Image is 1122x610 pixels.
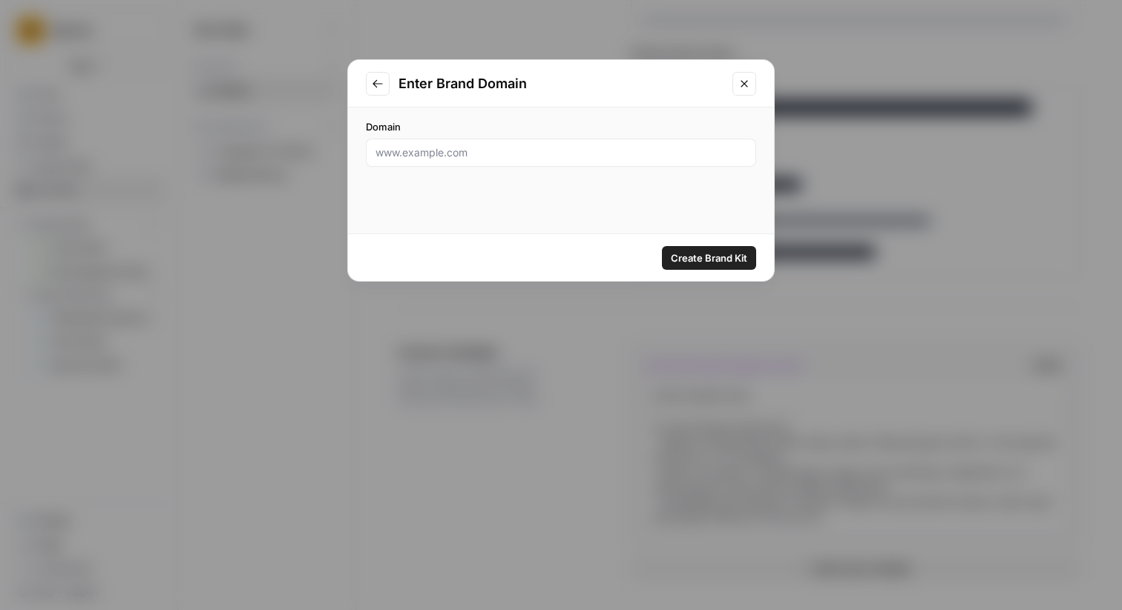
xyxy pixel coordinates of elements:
button: Go to previous step [366,72,390,96]
h2: Enter Brand Domain [398,73,724,94]
span: Create Brand Kit [671,251,747,265]
label: Domain [366,119,756,134]
button: Close modal [732,72,756,96]
input: www.example.com [375,145,747,160]
button: Create Brand Kit [662,246,756,270]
